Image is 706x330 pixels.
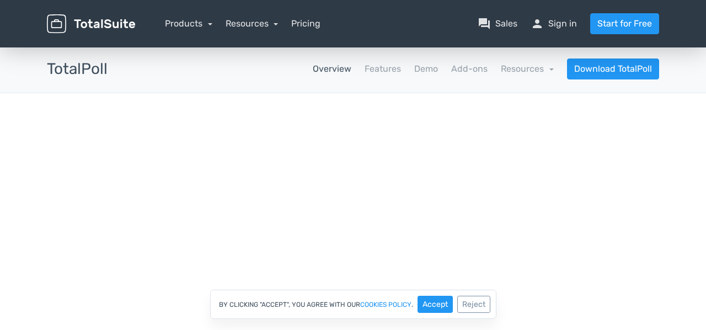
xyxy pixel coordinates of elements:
[47,14,135,34] img: TotalSuite for WordPress
[478,17,491,30] span: question_answer
[165,18,212,29] a: Products
[451,62,488,76] a: Add-ons
[360,301,411,308] a: cookies policy
[291,17,320,30] a: Pricing
[590,13,659,34] a: Start for Free
[313,62,351,76] a: Overview
[531,17,577,30] a: personSign in
[226,18,279,29] a: Resources
[501,63,554,74] a: Resources
[414,62,438,76] a: Demo
[457,296,490,313] button: Reject
[365,62,401,76] a: Features
[478,17,517,30] a: question_answerSales
[210,290,496,319] div: By clicking "Accept", you agree with our .
[47,61,108,78] h3: TotalPoll
[531,17,544,30] span: person
[567,58,659,79] a: Download TotalPoll
[418,296,453,313] button: Accept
